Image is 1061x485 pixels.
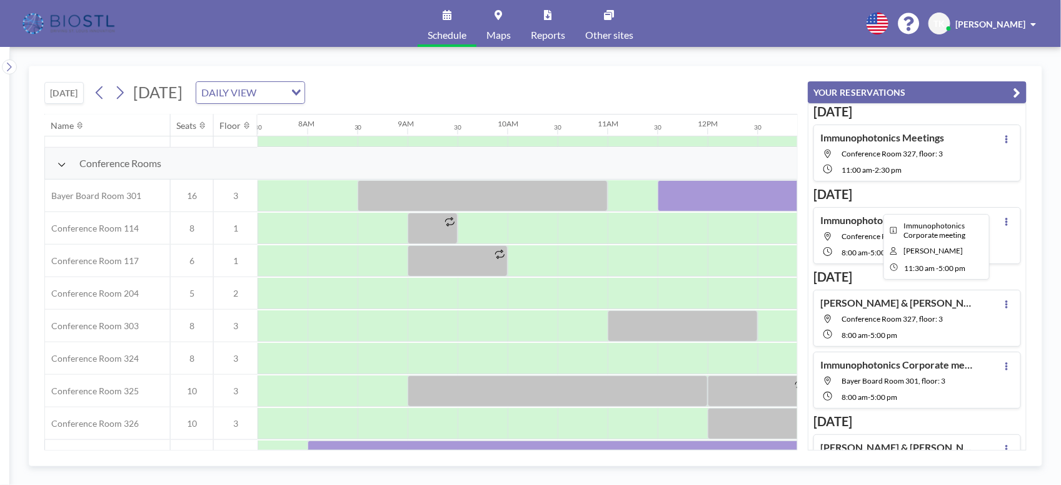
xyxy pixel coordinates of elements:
[214,288,258,299] span: 2
[842,248,868,257] span: 8:00 AM
[555,123,562,131] div: 30
[171,223,213,234] span: 8
[870,392,897,402] span: 5:00 PM
[655,123,662,131] div: 30
[45,353,139,364] span: Conference Room 324
[585,30,633,40] span: Other sites
[842,314,943,324] span: Conference Room 327, floor: 3
[214,353,258,364] span: 3
[498,119,519,128] div: 10AM
[486,30,511,40] span: Maps
[820,131,944,144] h4: Immunophotonics Meetings
[177,120,197,131] div: Seats
[171,353,213,364] span: 8
[214,255,258,267] span: 1
[598,119,619,128] div: 11AM
[813,104,1021,120] h3: [DATE]
[45,320,139,332] span: Conference Room 303
[398,119,415,128] div: 9AM
[45,288,139,299] span: Conference Room 204
[842,232,943,241] span: Conference Room 325, floor: 3
[813,414,1021,429] h3: [DATE]
[842,392,868,402] span: 8:00 AM
[531,30,565,40] span: Reports
[196,82,304,103] div: Search for option
[220,120,241,131] div: Floor
[20,11,119,36] img: organization-logo
[171,320,213,332] span: 8
[214,190,258,202] span: 3
[955,19,1025,29] span: [PERSON_NAME]
[842,165,872,175] span: 11:00 AM
[214,320,258,332] span: 3
[214,223,258,234] span: 1
[45,418,139,429] span: Conference Room 326
[51,120,74,131] div: Name
[813,269,1021,285] h3: [DATE]
[842,149,943,158] span: Conference Room 327, floor: 3
[45,385,139,397] span: Conference Room 325
[171,255,213,267] span: 6
[171,190,213,202] span: 16
[820,214,977,227] h4: Immunophotonics Corporate meetings
[171,385,213,397] span: 10
[214,418,258,429] span: 3
[45,190,141,202] span: Bayer Board Room 301
[813,186,1021,202] h3: [DATE]
[820,441,977,454] h4: [PERSON_NAME] & [PERSON_NAME] - Immunophotonics
[755,123,762,131] div: 30
[45,255,139,267] span: Conference Room 117
[868,392,870,402] span: -
[254,123,262,131] div: 30
[808,81,1027,103] button: YOUR RESERVATIONS
[355,123,362,131] div: 30
[79,157,161,170] span: Conference Rooms
[260,84,284,101] input: Search for option
[868,248,870,257] span: -
[842,376,945,385] span: Bayer Board Room 301, floor: 3
[934,18,945,29] span: TK
[428,30,466,40] span: Schedule
[698,119,718,128] div: 12PM
[820,297,977,309] h4: [PERSON_NAME] & [PERSON_NAME] - Immunophotonics
[45,223,139,234] span: Conference Room 114
[820,359,977,371] h4: Immunophotonics Corporate meeting
[298,119,314,128] div: 8AM
[133,83,183,101] span: [DATE]
[44,82,84,104] button: [DATE]
[171,418,213,429] span: 10
[171,288,213,299] span: 5
[868,330,870,340] span: -
[199,84,259,101] span: DAILY VIEW
[214,385,258,397] span: 3
[455,123,462,131] div: 30
[870,330,897,340] span: 5:00 PM
[842,330,868,340] span: 8:00 AM
[872,165,875,175] span: -
[875,165,902,175] span: 2:30 PM
[870,248,897,257] span: 5:00 PM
